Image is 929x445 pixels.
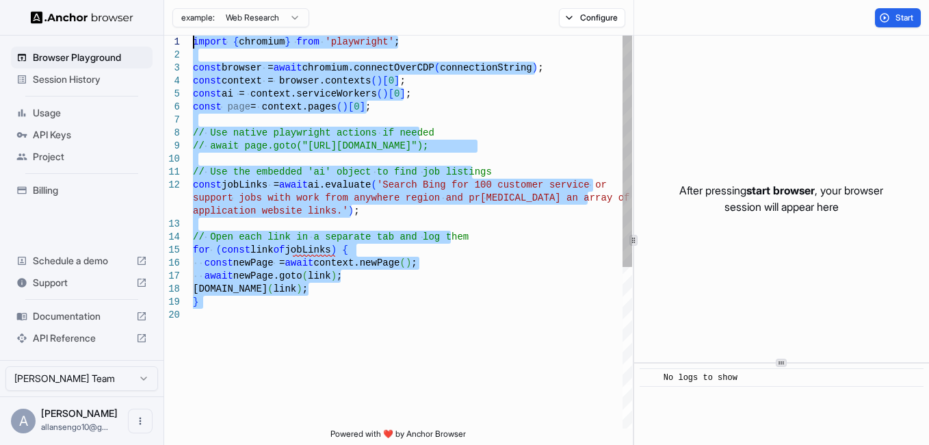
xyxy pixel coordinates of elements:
[239,36,285,47] span: chromium
[193,36,227,47] span: import
[33,276,131,290] span: Support
[895,12,915,23] span: Start
[434,62,440,73] span: (
[538,62,543,73] span: ;
[164,179,180,192] div: 12
[337,270,342,281] span: ;
[164,244,180,257] div: 15
[205,270,233,281] span: await
[164,231,180,244] div: 14
[313,257,400,268] span: context.newPage
[250,244,274,255] span: link
[193,62,222,73] span: const
[348,205,354,216] span: )
[11,250,153,272] div: Schedule a demo
[164,153,180,166] div: 10
[532,62,538,73] span: )
[33,331,131,345] span: API Reference
[279,179,308,190] span: await
[233,270,302,281] span: newPage.goto
[222,88,377,99] span: ai = context.serviceWorkers
[164,62,180,75] div: 3
[11,68,153,90] div: Session History
[164,257,180,270] div: 16
[11,272,153,294] div: Support
[331,244,337,255] span: )
[679,182,883,215] p: After pressing , your browser session will appear here
[128,409,153,433] button: Open menu
[222,179,279,190] span: jobLinks =
[348,101,354,112] span: [
[193,179,222,190] span: const
[41,422,108,432] span: allansengo10@gmail.com
[164,75,180,88] div: 4
[11,124,153,146] div: API Keys
[164,36,180,49] div: 1
[337,101,342,112] span: (
[406,257,411,268] span: )
[33,254,131,268] span: Schedule a demo
[164,114,180,127] div: 7
[285,257,313,268] span: await
[33,183,147,197] span: Billing
[377,75,382,86] span: )
[360,101,365,112] span: ]
[302,270,308,281] span: (
[181,12,215,23] span: example:
[389,88,394,99] span: [
[371,75,376,86] span: (
[330,429,466,445] span: Powered with ❤️ by Anchor Browser
[400,75,405,86] span: ;
[406,88,411,99] span: ;
[302,62,434,73] span: chromium.connectOverCDP
[296,36,319,47] span: from
[285,244,330,255] span: jobLinks
[33,309,131,323] span: Documentation
[394,75,400,86] span: ]
[193,127,434,138] span: // Use native playwright actions if needed
[371,179,376,190] span: (
[285,36,290,47] span: }
[164,101,180,114] div: 6
[33,128,147,142] span: API Keys
[394,88,400,99] span: 0
[193,192,480,203] span: support jobs with work from anywhere region and pr
[164,49,180,62] div: 2
[193,101,222,112] span: const
[193,166,480,177] span: // Use the embedded 'ai' object to find job listin
[411,257,417,268] span: ;
[343,244,348,255] span: {
[11,47,153,68] div: Browser Playground
[33,150,147,164] span: Project
[164,166,180,179] div: 11
[365,101,371,112] span: ;
[296,283,302,294] span: )
[193,244,210,255] span: for
[377,179,607,190] span: 'Search Bing for 100 customer service or
[354,205,359,216] span: ;
[308,270,331,281] span: link
[377,88,382,99] span: (
[33,106,147,120] span: Usage
[216,244,222,255] span: (
[394,36,400,47] span: ;
[31,11,133,24] img: Anchor Logo
[400,257,406,268] span: (
[222,244,250,255] span: const
[164,309,180,322] div: 20
[227,101,250,112] span: page
[480,192,670,203] span: [MEDICAL_DATA] an array of direct
[411,140,428,151] span: ");
[193,140,411,151] span: // await page.goto("[URL][DOMAIN_NAME]
[274,283,297,294] span: link
[33,51,147,64] span: Browser Playground
[233,36,239,47] span: {
[342,101,348,112] span: )
[164,270,180,283] div: 17
[11,146,153,168] div: Project
[267,283,273,294] span: (
[33,73,147,86] span: Session History
[308,179,371,190] span: ai.evaluate
[41,407,118,419] span: Allan Sengo
[389,75,394,86] span: 0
